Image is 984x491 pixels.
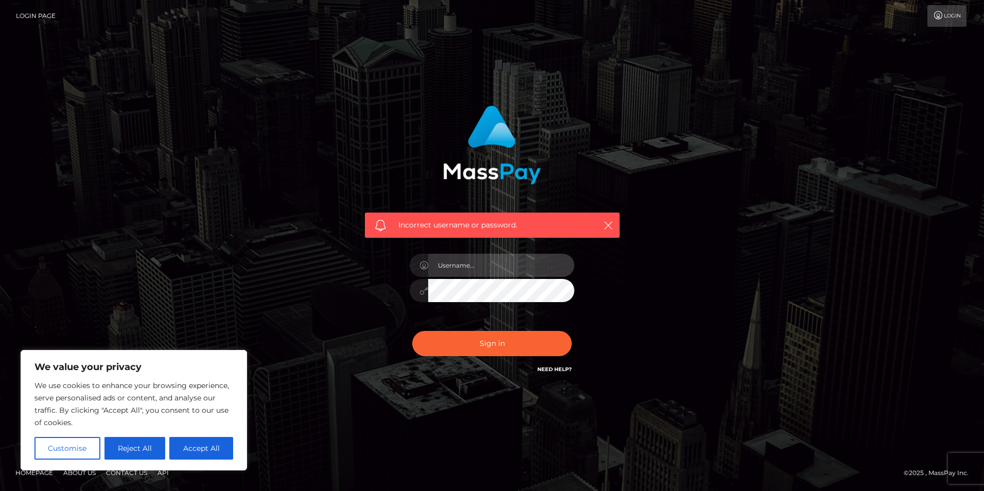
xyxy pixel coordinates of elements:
[537,366,572,373] a: Need Help?
[11,465,57,481] a: Homepage
[412,331,572,356] button: Sign in
[59,465,100,481] a: About Us
[102,465,151,481] a: Contact Us
[169,437,233,460] button: Accept All
[21,350,247,470] div: We value your privacy
[34,379,233,429] p: We use cookies to enhance your browsing experience, serve personalised ads or content, and analys...
[16,5,56,27] a: Login Page
[443,106,541,184] img: MassPay Login
[927,5,967,27] a: Login
[904,467,976,479] div: © 2025 , MassPay Inc.
[34,437,100,460] button: Customise
[398,220,586,231] span: Incorrect username or password.
[153,465,173,481] a: API
[34,361,233,373] p: We value your privacy
[428,254,574,277] input: Username...
[104,437,166,460] button: Reject All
